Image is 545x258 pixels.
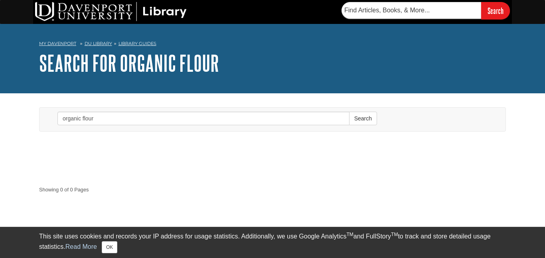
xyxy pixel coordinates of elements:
[39,38,506,51] nav: breadcrumb
[118,41,156,46] a: Library Guides
[346,232,353,237] sup: TM
[35,2,187,21] img: DU Library
[57,112,350,125] input: Enter Search Words
[342,2,481,19] input: Find Articles, Books, & More...
[39,40,76,47] a: My Davenport
[39,51,506,75] h1: Search for organic flour
[85,41,112,46] a: DU Library
[342,2,510,19] form: Searches DU Library's articles, books, and more
[391,232,398,237] sup: TM
[481,2,510,19] input: Search
[65,243,97,250] a: Read More
[102,241,117,253] button: Close
[39,232,506,253] div: This site uses cookies and records your IP address for usage statistics. Additionally, we use Goo...
[39,186,506,193] strong: Showing 0 of 0 Pages
[349,112,377,125] button: Search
